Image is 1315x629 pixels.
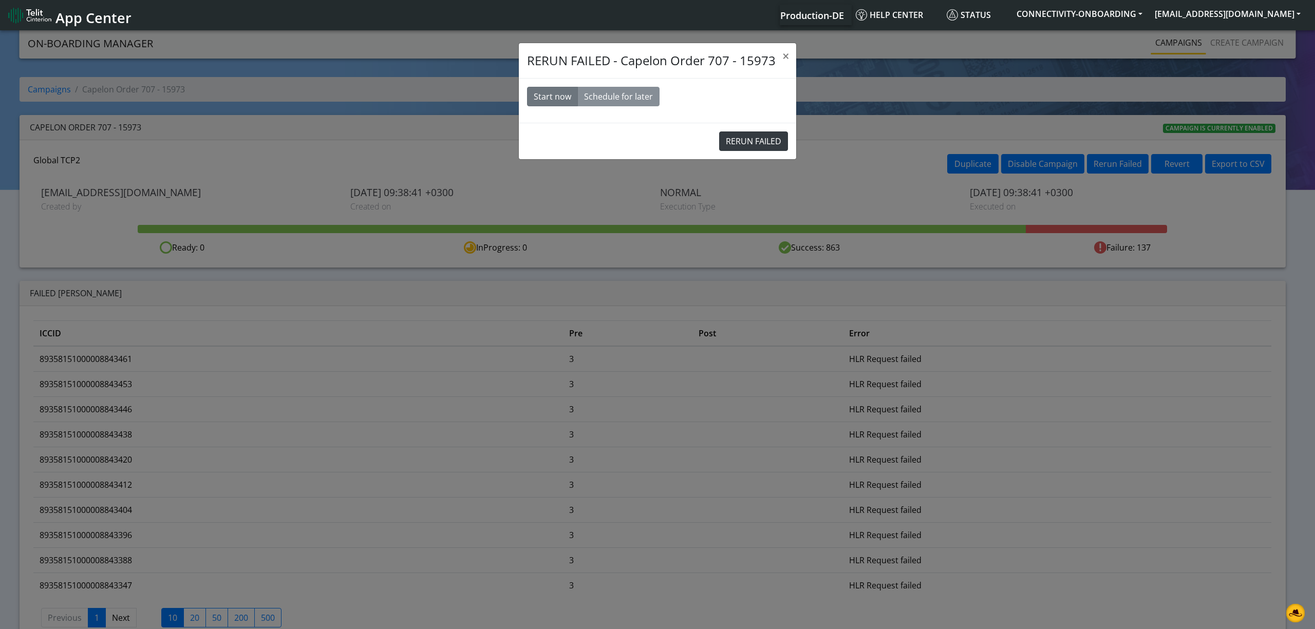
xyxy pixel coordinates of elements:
[1010,5,1149,23] button: CONNECTIVITY-ONBOARDING
[8,7,51,24] img: logo-telit-cinterion-gw-new.png
[776,44,796,68] button: Close
[1149,5,1307,23] button: [EMAIL_ADDRESS][DOMAIN_NAME]
[719,131,788,151] button: RERUN FAILED
[527,87,578,106] button: Start now
[780,5,843,25] a: Your current platform instance
[856,9,867,21] img: knowledge.svg
[856,9,923,21] span: Help center
[947,9,991,21] span: Status
[782,47,790,64] span: ×
[527,87,660,106] div: Basic example
[577,87,660,106] button: Schedule for later
[947,9,958,21] img: status.svg
[780,9,844,22] span: Production-DE
[55,8,131,27] span: App Center
[527,51,788,70] h4: RERUN FAILED - Capelon Order 707 - 15973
